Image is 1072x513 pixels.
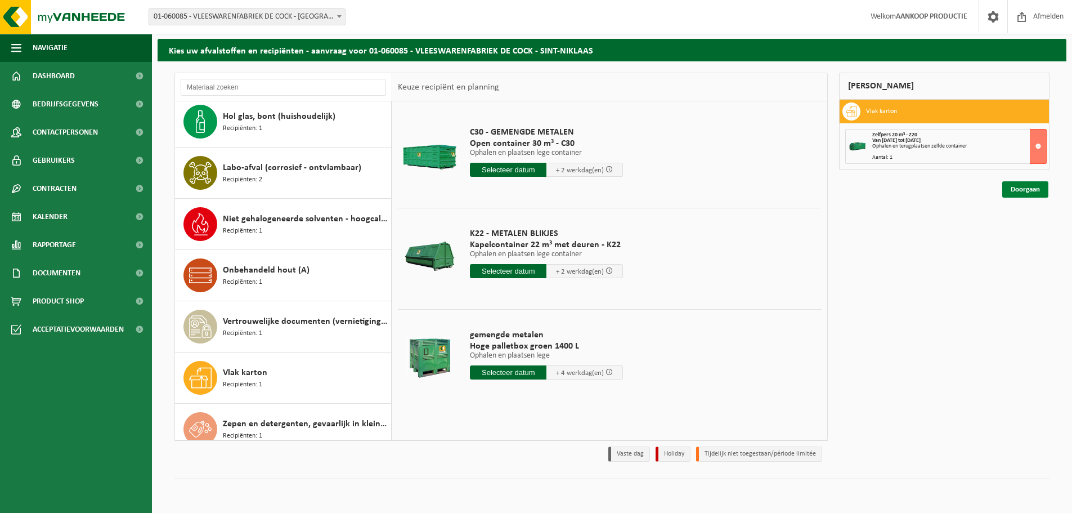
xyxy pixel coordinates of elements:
[556,369,604,377] span: + 4 werkdag(en)
[656,447,690,462] li: Holiday
[149,9,345,25] span: 01-060085 - VLEESWARENFABRIEK DE COCK - SINT-NIKLAAS
[223,175,262,185] span: Recipiënten: 2
[223,161,361,175] span: Labo-afval (corrosief - ontvlambaar)
[470,329,623,341] span: gemengde metalen
[223,123,262,134] span: Recipiënten: 1
[223,431,262,441] span: Recipiënten: 1
[872,137,921,144] strong: Van [DATE] tot [DATE]
[223,315,388,328] span: Vertrouwelijke documenten (vernietiging - recyclage)
[696,447,822,462] li: Tijdelijk niet toegestaan/période limitée
[470,239,623,251] span: Kapelcontainer 22 m³ met deuren - K22
[608,447,650,462] li: Vaste dag
[33,203,68,231] span: Kalender
[470,149,623,157] p: Ophalen en plaatsen lege container
[223,366,267,380] span: Vlak karton
[175,301,392,353] button: Vertrouwelijke documenten (vernietiging - recyclage) Recipiënten: 1
[866,102,897,121] h3: Vlak karton
[470,163,546,177] input: Selecteer datum
[149,8,346,25] span: 01-060085 - VLEESWARENFABRIEK DE COCK - SINT-NIKLAAS
[223,328,262,339] span: Recipiënten: 1
[896,12,967,21] strong: AANKOOP PRODUCTIE
[175,404,392,454] button: Zepen en detergenten, gevaarlijk in kleinverpakking Recipiënten: 1
[470,264,546,278] input: Selecteer datum
[223,212,388,226] span: Niet gehalogeneerde solventen - hoogcalorisch in kleinverpakking
[392,73,505,101] div: Keuze recipiënt en planning
[470,127,623,138] span: C30 - GEMENGDE METALEN
[158,39,1066,61] h2: Kies uw afvalstoffen en recipiënten - aanvraag voor 01-060085 - VLEESWARENFABRIEK DE COCK - SINT-...
[223,226,262,237] span: Recipiënten: 1
[33,34,68,62] span: Navigatie
[470,352,623,360] p: Ophalen en plaatsen lege
[175,250,392,301] button: Onbehandeld hout (A) Recipiënten: 1
[839,73,1049,100] div: [PERSON_NAME]
[223,380,262,390] span: Recipiënten: 1
[223,417,388,431] span: Zepen en detergenten, gevaarlijk in kleinverpakking
[175,96,392,148] button: Hol glas, bont (huishoudelijk) Recipiënten: 1
[33,287,84,315] span: Product Shop
[33,62,75,90] span: Dashboard
[223,264,310,277] span: Onbehandeld hout (A)
[223,110,335,123] span: Hol glas, bont (huishoudelijk)
[470,365,546,380] input: Selecteer datum
[33,90,98,118] span: Bedrijfsgegevens
[470,138,623,149] span: Open container 30 m³ - C30
[556,268,604,275] span: + 2 werkdag(en)
[33,231,76,259] span: Rapportage
[33,146,75,175] span: Gebruikers
[33,259,80,287] span: Documenten
[175,199,392,250] button: Niet gehalogeneerde solventen - hoogcalorisch in kleinverpakking Recipiënten: 1
[175,353,392,404] button: Vlak karton Recipiënten: 1
[470,251,623,258] p: Ophalen en plaatsen lege container
[470,228,623,239] span: K22 - METALEN BLIKJES
[556,167,604,174] span: + 2 werkdag(en)
[33,315,124,344] span: Acceptatievoorwaarden
[470,341,623,352] span: Hoge palletbox groen 1400 L
[1002,181,1048,198] a: Doorgaan
[872,132,917,138] span: Zelfpers 20 m³ - Z20
[181,79,386,96] input: Materiaal zoeken
[175,148,392,199] button: Labo-afval (corrosief - ontvlambaar) Recipiënten: 2
[223,277,262,288] span: Recipiënten: 1
[33,175,77,203] span: Contracten
[872,155,1046,160] div: Aantal: 1
[33,118,98,146] span: Contactpersonen
[872,144,1046,149] div: Ophalen en terugplaatsen zelfde container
